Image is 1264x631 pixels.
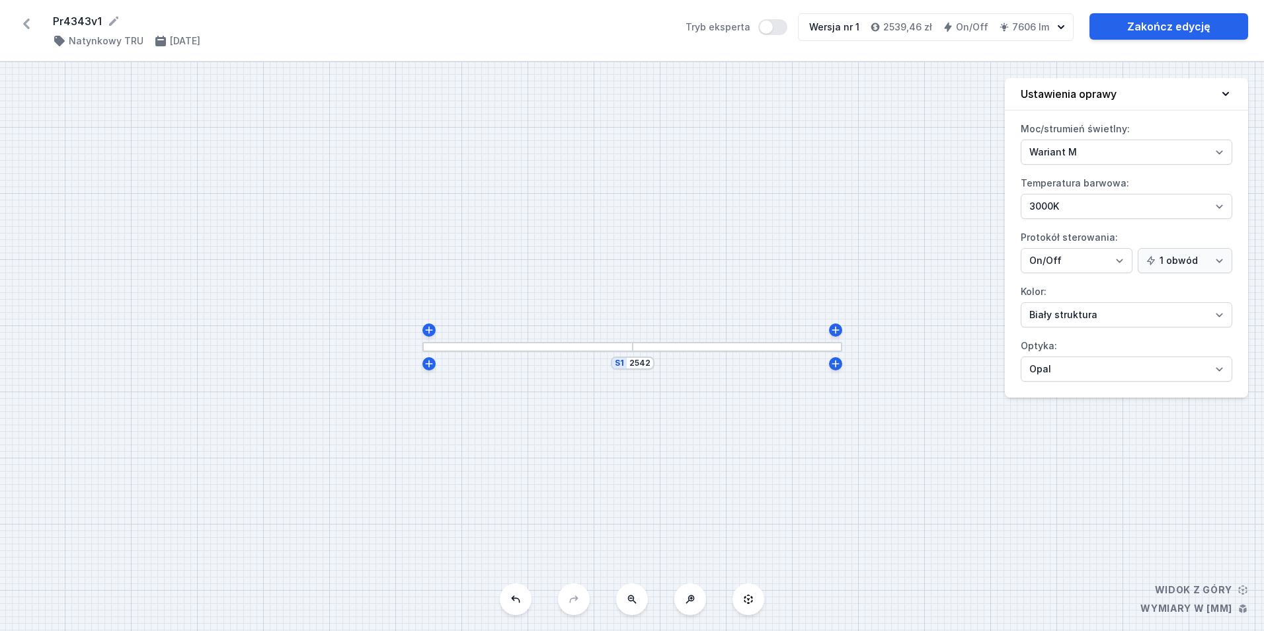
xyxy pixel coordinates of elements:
[1005,78,1248,110] button: Ustawienia oprawy
[69,34,143,48] h4: Natynkowy TRU
[1021,302,1232,327] select: Kolor:
[1021,140,1232,165] select: Moc/strumień świetlny:
[1021,118,1232,165] label: Moc/strumień świetlny:
[1021,86,1117,102] h4: Ustawienia oprawy
[798,13,1074,41] button: Wersja nr 12539,46 złOn/Off7606 lm
[686,19,787,35] label: Tryb eksperta
[1012,21,1049,34] h4: 7606 lm
[1089,13,1248,40] a: Zakończ edycję
[1138,248,1232,273] select: Protokół sterowania:
[1021,173,1232,219] label: Temperatura barwowa:
[1021,248,1132,273] select: Protokół sterowania:
[1021,281,1232,327] label: Kolor:
[883,21,932,34] h4: 2539,46 zł
[1021,227,1232,273] label: Protokół sterowania:
[1021,194,1232,219] select: Temperatura barwowa:
[1021,335,1232,382] label: Optyka:
[956,21,988,34] h4: On/Off
[170,34,200,48] h4: [DATE]
[809,21,859,34] div: Wersja nr 1
[758,19,787,35] button: Tryb eksperta
[629,358,651,368] input: Wymiar [mm]
[53,13,670,29] form: Pr4343v1
[107,15,120,28] button: Edytuj nazwę projektu
[1021,357,1232,382] select: Optyka:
